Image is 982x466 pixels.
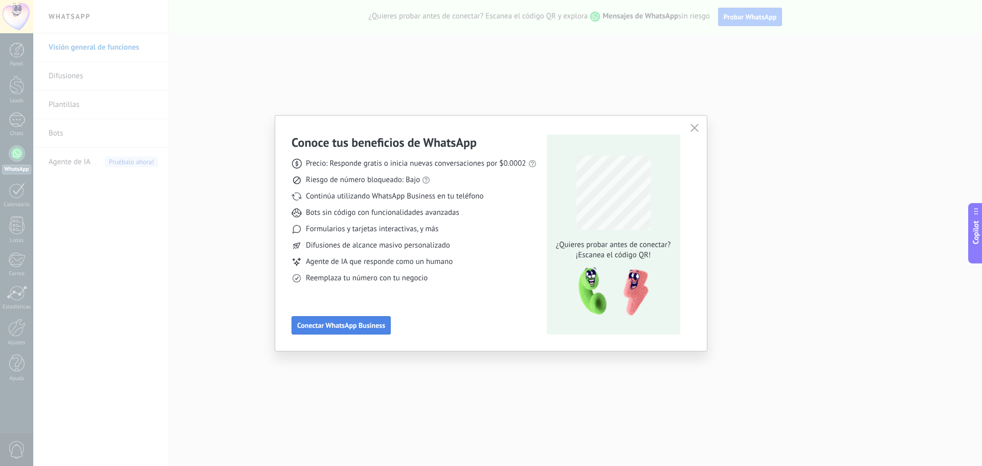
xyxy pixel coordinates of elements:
[971,220,981,244] span: Copilot
[553,250,674,260] span: ¡Escanea el código QR!
[292,135,477,150] h3: Conoce tus beneficios de WhatsApp
[306,208,459,218] span: Bots sin código con funcionalidades avanzadas
[297,322,385,329] span: Conectar WhatsApp Business
[306,224,438,234] span: Formularios y tarjetas interactivas, y más
[306,257,453,267] span: Agente de IA que responde como un humano
[553,240,674,250] span: ¿Quieres probar antes de conectar?
[306,175,420,185] span: Riesgo de número bloqueado: Bajo
[306,191,483,202] span: Continúa utilizando WhatsApp Business en tu teléfono
[306,159,526,169] span: Precio: Responde gratis o inicia nuevas conversaciones por $0.0002
[292,316,391,335] button: Conectar WhatsApp Business
[306,240,450,251] span: Difusiones de alcance masivo personalizado
[570,264,651,319] img: qr-pic-1x.png
[306,273,428,283] span: Reemplaza tu número con tu negocio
